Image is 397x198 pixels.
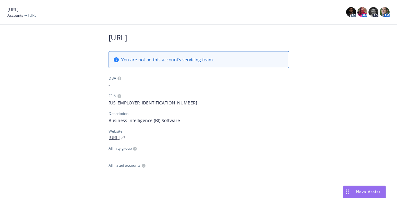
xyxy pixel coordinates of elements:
a: Accounts [7,13,23,18]
span: - [109,151,289,158]
div: Drag to move [343,186,351,198]
div: Description [109,111,128,117]
button: Nova Assist [343,186,386,198]
img: photo [380,7,390,17]
div: Website [109,129,289,134]
div: FEIN [109,93,116,99]
h1: [URL] [109,32,289,42]
div: DBA [109,76,116,81]
span: Affinity group [109,146,132,151]
img: photo [346,7,356,17]
span: Nova Assist [356,189,381,194]
span: - [109,168,289,175]
span: [URL] [28,13,38,18]
span: - [109,82,289,88]
span: Business Intelligence (BI) Software [109,117,289,124]
span: Affiliated accounts [109,163,141,168]
span: You are not on this account’s servicing team. [121,56,214,63]
span: [US_EMPLOYER_IDENTIFICATION_NUMBER] [109,99,289,106]
span: [URL] [7,6,19,13]
img: photo [368,7,378,17]
img: photo [357,7,367,17]
a: [URL] [109,134,120,141]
